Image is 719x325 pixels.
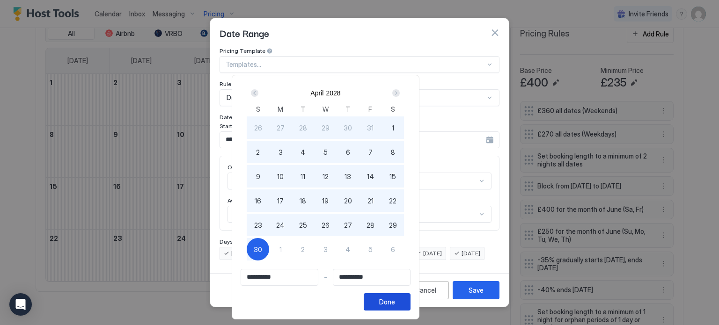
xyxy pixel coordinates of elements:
span: 3 [279,147,283,157]
span: 24 [276,220,285,230]
span: 1 [279,245,282,254]
span: 29 [322,123,330,133]
span: 4 [301,147,305,157]
span: 15 [389,172,396,181]
button: 30 [337,116,359,139]
span: 21 [367,196,374,206]
span: 31 [367,123,374,133]
button: 28 [359,214,382,236]
button: 20 [337,189,359,212]
span: 5 [323,147,328,157]
span: 12 [323,172,329,181]
button: 2 [292,238,314,260]
button: 1 [269,238,292,260]
span: 5 [368,245,373,254]
span: 8 [391,147,395,157]
button: 22 [382,189,404,212]
button: 29 [314,116,337,139]
button: 2 [247,141,269,163]
span: 3 [323,245,328,254]
button: 6 [382,238,404,260]
span: 18 [300,196,306,206]
button: 6 [337,141,359,163]
span: - [324,273,327,282]
span: 27 [277,123,285,133]
button: 23 [247,214,269,236]
button: 5 [314,141,337,163]
button: 7 [359,141,382,163]
span: 13 [345,172,351,181]
span: 2 [256,147,260,157]
button: 28 [292,116,314,139]
button: 4 [292,141,314,163]
button: Prev [249,87,262,99]
button: 25 [292,214,314,236]
button: Done [364,293,411,311]
input: Input Field [241,269,318,285]
span: 9 [256,172,260,181]
span: 11 [301,172,305,181]
button: 26 [247,116,269,139]
button: 3 [269,141,292,163]
button: 3 [314,238,337,260]
span: 7 [368,147,373,157]
button: 31 [359,116,382,139]
button: 26 [314,214,337,236]
button: 13 [337,165,359,188]
input: Input Field [333,269,410,285]
button: 29 [382,214,404,236]
span: 30 [344,123,352,133]
button: 19 [314,189,337,212]
span: 20 [344,196,352,206]
span: M [278,104,283,114]
span: 25 [299,220,307,230]
button: April [310,89,323,97]
span: T [301,104,305,114]
span: 28 [299,123,307,133]
button: 10 [269,165,292,188]
span: 29 [389,220,397,230]
span: 23 [254,220,262,230]
button: Next [389,87,402,99]
button: 14 [359,165,382,188]
div: Open Intercom Messenger [9,293,32,316]
span: 4 [345,245,350,254]
button: 18 [292,189,314,212]
button: 2028 [326,89,340,97]
span: 1 [392,123,394,133]
span: 14 [367,172,374,181]
button: 8 [382,141,404,163]
span: S [391,104,395,114]
button: 5 [359,238,382,260]
span: 17 [277,196,284,206]
span: 19 [322,196,329,206]
button: 30 [247,238,269,260]
span: 26 [322,220,330,230]
span: 26 [254,123,262,133]
button: 9 [247,165,269,188]
span: W [323,104,329,114]
button: 4 [337,238,359,260]
button: 11 [292,165,314,188]
button: 24 [269,214,292,236]
span: 28 [367,220,374,230]
span: 16 [255,196,261,206]
div: Done [379,297,395,307]
span: T [345,104,350,114]
button: 21 [359,189,382,212]
span: 6 [346,147,350,157]
span: F [368,104,372,114]
span: 2 [301,245,305,254]
span: 22 [389,196,396,206]
span: S [256,104,260,114]
span: 6 [391,245,395,254]
span: 10 [277,172,284,181]
span: 27 [344,220,352,230]
button: 15 [382,165,404,188]
span: 30 [254,245,262,254]
button: 17 [269,189,292,212]
button: 27 [337,214,359,236]
button: 16 [247,189,269,212]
